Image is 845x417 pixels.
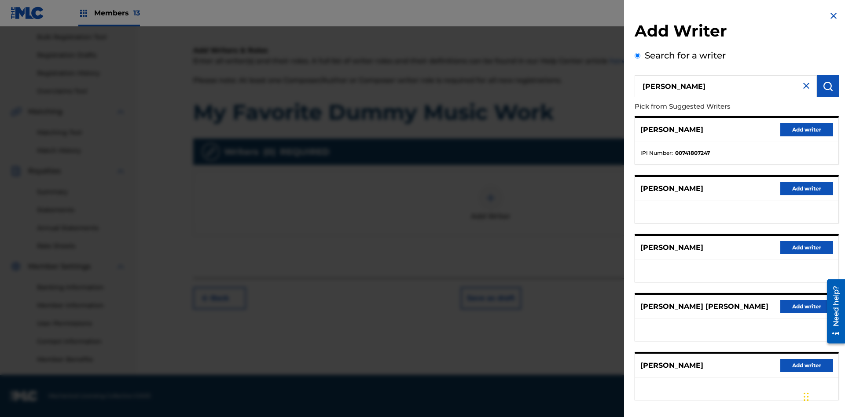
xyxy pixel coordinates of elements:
p: [PERSON_NAME] [640,360,703,371]
label: Search for a writer [645,50,726,61]
p: [PERSON_NAME] [PERSON_NAME] [640,301,768,312]
span: 13 [133,9,140,17]
p: [PERSON_NAME] [640,124,703,135]
p: [PERSON_NAME] [640,242,703,253]
h2: Add Writer [635,21,839,44]
button: Add writer [780,300,833,313]
span: IPI Number : [640,149,673,157]
input: Search writer's name or IPI Number [635,75,817,97]
iframe: Resource Center [820,276,845,348]
button: Add writer [780,182,833,195]
p: Pick from Suggested Writers [635,97,789,116]
img: Search Works [823,81,833,91]
p: [PERSON_NAME] [640,183,703,194]
img: close [801,80,812,91]
div: Drag [804,384,809,410]
iframe: Chat Widget [801,375,845,417]
button: Add writer [780,241,833,254]
button: Add writer [780,359,833,372]
img: Top Rightsholders [78,8,89,18]
img: MLC Logo [11,7,44,19]
button: Add writer [780,123,833,136]
strong: 00741807247 [675,149,710,157]
span: Members [94,8,140,18]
